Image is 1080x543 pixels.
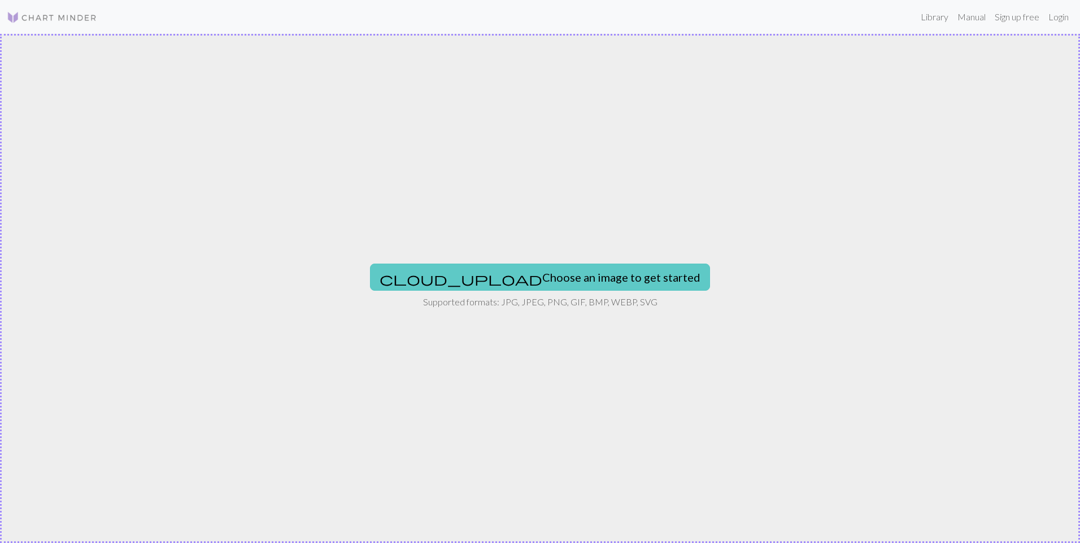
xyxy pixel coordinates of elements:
[1044,6,1073,28] a: Login
[370,264,710,291] button: Choose an image to get started
[423,295,657,309] p: Supported formats: JPG, JPEG, PNG, GIF, BMP, WEBP, SVG
[380,271,542,287] span: cloud_upload
[990,6,1044,28] a: Sign up free
[7,11,97,24] img: Logo
[953,6,990,28] a: Manual
[916,6,953,28] a: Library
